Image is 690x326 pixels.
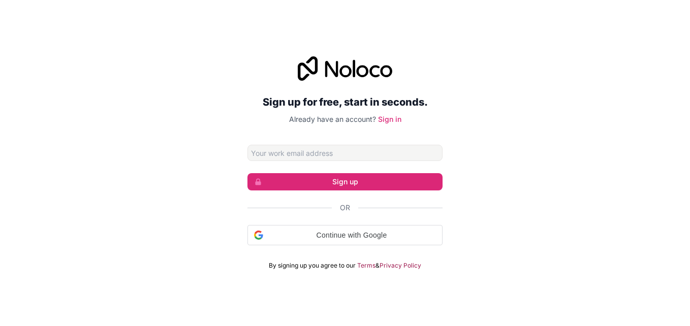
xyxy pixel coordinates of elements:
input: Email address [247,145,443,161]
span: Or [340,203,350,213]
span: Continue with Google [267,230,436,241]
a: Sign in [378,115,401,123]
a: Privacy Policy [380,262,421,270]
button: Sign up [247,173,443,190]
span: & [375,262,380,270]
span: By signing up you agree to our [269,262,356,270]
h2: Sign up for free, start in seconds. [247,93,443,111]
div: Continue with Google [247,225,443,245]
span: Already have an account? [289,115,376,123]
a: Terms [357,262,375,270]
